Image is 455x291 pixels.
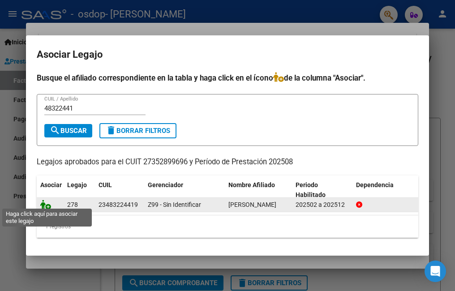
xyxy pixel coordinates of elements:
[106,125,116,136] mat-icon: delete
[37,72,418,84] h4: Busque el afiliado correspondiente en la tabla y haga click en el ícono de la columna "Asociar".
[37,175,64,205] datatable-header-cell: Asociar
[425,261,446,282] div: Open Intercom Messenger
[50,125,60,136] mat-icon: search
[144,175,225,205] datatable-header-cell: Gerenciador
[225,175,292,205] datatable-header-cell: Nombre Afiliado
[292,175,352,205] datatable-header-cell: Periodo Habilitado
[40,181,62,188] span: Asociar
[64,175,95,205] datatable-header-cell: Legajo
[99,123,176,138] button: Borrar Filtros
[352,175,420,205] datatable-header-cell: Dependencia
[37,157,418,168] p: Legajos aprobados para el CUIT 27352899696 y Período de Prestación 202508
[106,127,170,135] span: Borrar Filtros
[228,181,275,188] span: Nombre Afiliado
[228,201,276,208] span: JANARIZ LEVANO IVAN
[95,175,144,205] datatable-header-cell: CUIL
[37,215,418,238] div: 1 registros
[67,201,78,208] span: 278
[356,181,394,188] span: Dependencia
[50,127,87,135] span: Buscar
[99,200,138,210] div: 23483224419
[44,124,92,137] button: Buscar
[148,181,183,188] span: Gerenciador
[99,181,112,188] span: CUIL
[67,181,87,188] span: Legajo
[296,200,349,210] div: 202502 a 202512
[148,201,201,208] span: Z99 - Sin Identificar
[296,181,326,199] span: Periodo Habilitado
[37,46,418,63] h2: Asociar Legajo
